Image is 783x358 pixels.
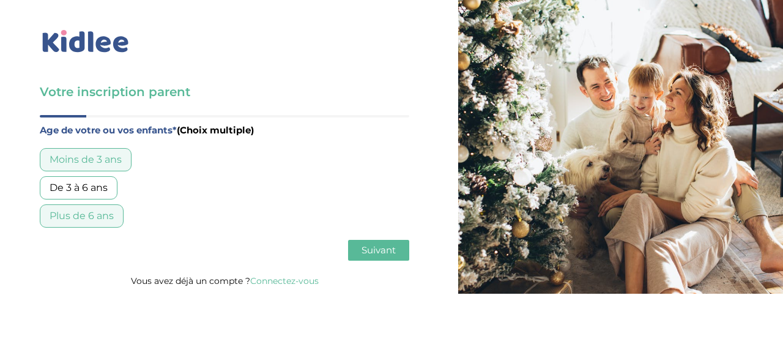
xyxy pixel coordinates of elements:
[177,124,254,136] span: (Choix multiple)
[40,240,97,261] button: Précédent
[348,240,409,261] button: Suivant
[40,176,117,200] div: De 3 à 6 ans
[40,83,409,100] h3: Votre inscription parent
[40,273,409,289] p: Vous avez déjà un compte ?
[40,28,132,56] img: logo_kidlee_bleu
[40,204,124,228] div: Plus de 6 ans
[40,122,409,138] label: Age de votre ou vos enfants*
[362,244,396,256] span: Suivant
[40,148,132,171] div: Moins de 3 ans
[250,275,319,286] a: Connectez-vous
